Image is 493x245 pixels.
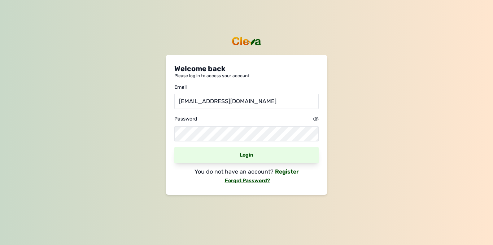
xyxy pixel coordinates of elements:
[174,64,319,74] p: Welcome back
[274,168,299,175] a: Register
[223,178,270,184] a: Forgot Password?
[174,84,319,91] div: Email
[174,147,319,163] div: Login
[195,167,274,176] p: You do not have an account?
[174,74,319,78] p: Please log in to access your account
[231,36,262,46] img: cleva_logo.png
[174,115,197,123] div: Password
